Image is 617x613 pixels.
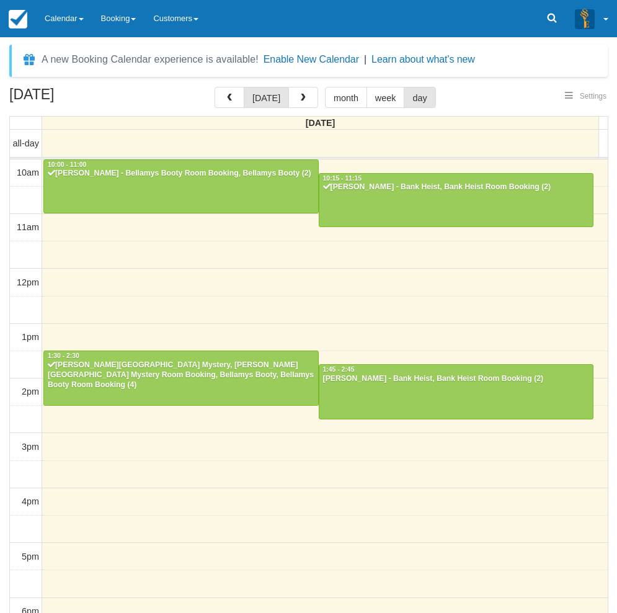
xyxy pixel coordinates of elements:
span: 1:45 - 2:45 [323,366,355,373]
span: all-day [13,138,39,148]
span: 11am [17,222,39,232]
button: Settings [557,87,614,105]
div: [PERSON_NAME] - Bank Heist, Bank Heist Room Booking (2) [322,182,590,192]
span: 10am [17,168,39,177]
a: 1:30 - 2:30[PERSON_NAME][GEOGRAPHIC_DATA] Mystery, [PERSON_NAME][GEOGRAPHIC_DATA] Mystery Room Bo... [43,351,319,405]
span: | [364,54,366,65]
button: month [325,87,367,108]
h2: [DATE] [9,87,166,110]
div: [PERSON_NAME] - Bellamys Booty Room Booking, Bellamys Booty (2) [47,169,315,179]
span: 10:15 - 11:15 [323,175,362,182]
span: 2pm [22,387,39,396]
img: A3 [575,9,595,29]
span: 10:00 - 11:00 [48,161,86,168]
div: [PERSON_NAME] - Bank Heist, Bank Heist Room Booking (2) [322,374,590,384]
span: 12pm [17,277,39,287]
div: A new Booking Calendar experience is available! [42,52,259,67]
span: 4pm [22,496,39,506]
a: 1:45 - 2:45[PERSON_NAME] - Bank Heist, Bank Heist Room Booking (2) [319,364,594,419]
span: 3pm [22,442,39,452]
button: week [366,87,405,108]
span: 1pm [22,332,39,342]
img: checkfront-main-nav-mini-logo.png [9,10,27,29]
a: 10:15 - 11:15[PERSON_NAME] - Bank Heist, Bank Heist Room Booking (2) [319,173,594,228]
div: [PERSON_NAME][GEOGRAPHIC_DATA] Mystery, [PERSON_NAME][GEOGRAPHIC_DATA] Mystery Room Booking, Bell... [47,360,315,390]
span: [DATE] [306,118,335,128]
button: day [404,87,435,108]
a: Learn about what's new [371,54,475,65]
span: 1:30 - 2:30 [48,352,79,359]
a: 10:00 - 11:00[PERSON_NAME] - Bellamys Booty Room Booking, Bellamys Booty (2) [43,159,319,214]
span: Settings [580,92,606,101]
button: Enable New Calendar [264,53,359,66]
span: 5pm [22,552,39,562]
button: [DATE] [244,87,289,108]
